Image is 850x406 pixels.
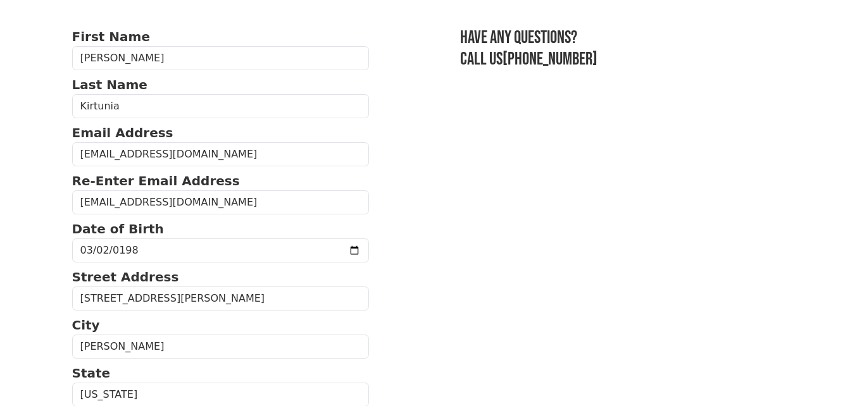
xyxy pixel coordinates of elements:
strong: State [72,366,111,381]
input: Re-Enter Email Address [72,190,370,214]
strong: Street Address [72,269,179,285]
input: City [72,335,370,359]
input: First Name [72,46,370,70]
h3: Have any questions? [460,27,778,49]
strong: Re-Enter Email Address [72,173,240,188]
input: Street Address [72,286,370,311]
input: Last Name [72,94,370,118]
strong: First Name [72,29,150,44]
strong: Date of Birth [72,221,164,237]
strong: Email Address [72,125,173,140]
strong: Last Name [72,77,147,92]
input: Email Address [72,142,370,166]
a: [PHONE_NUMBER] [503,49,597,70]
h3: Call us [460,49,778,70]
strong: City [72,317,100,333]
